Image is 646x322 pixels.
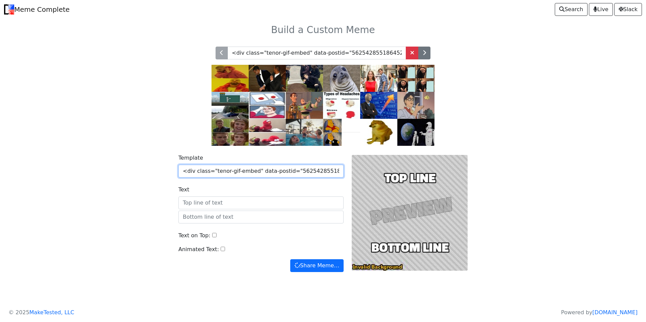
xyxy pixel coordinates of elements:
h3: Build a Custom Meme [104,24,542,36]
img: Meme Complete [4,4,14,15]
img: right.jpg [212,119,249,146]
p: © 2025 [8,308,74,317]
img: cheems.jpg [360,119,397,146]
img: ams.jpg [323,65,360,92]
a: Live [589,3,613,16]
span: Search [559,5,583,14]
p: Powered by [561,308,638,317]
img: pooh.jpg [323,119,360,146]
a: Search [555,3,588,16]
label: Text on Top: [178,232,210,240]
img: pool.jpg [286,119,323,146]
img: ds.jpg [249,92,286,119]
img: exit.jpg [212,92,249,119]
img: grave.jpg [286,65,323,92]
img: gru.jpg [397,65,434,92]
a: Slack [614,3,642,16]
input: Top line of text [178,196,344,209]
img: slap.jpg [249,65,286,92]
img: pigeon.jpg [397,92,434,119]
label: Animated Text: [178,245,219,253]
a: Meme Complete [4,3,70,16]
img: drake.jpg [212,65,249,92]
span: Slack [619,5,638,14]
label: Text [178,186,189,194]
img: stonks.jpg [360,92,397,119]
label: Template [178,154,203,162]
input: Background Image URL [178,165,344,178]
span: Live [593,5,608,14]
img: buzz.jpg [286,92,323,119]
img: astronaut.jpg [397,119,434,146]
img: elmo.jpg [249,119,286,146]
a: [DOMAIN_NAME] [592,309,638,316]
input: Template name or description... [227,47,406,59]
img: headaches.jpg [323,92,360,119]
button: Share Meme… [290,259,344,272]
img: db.jpg [360,65,397,92]
input: Bottom line of text [178,211,344,223]
a: MakeTested, LLC [29,309,74,316]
